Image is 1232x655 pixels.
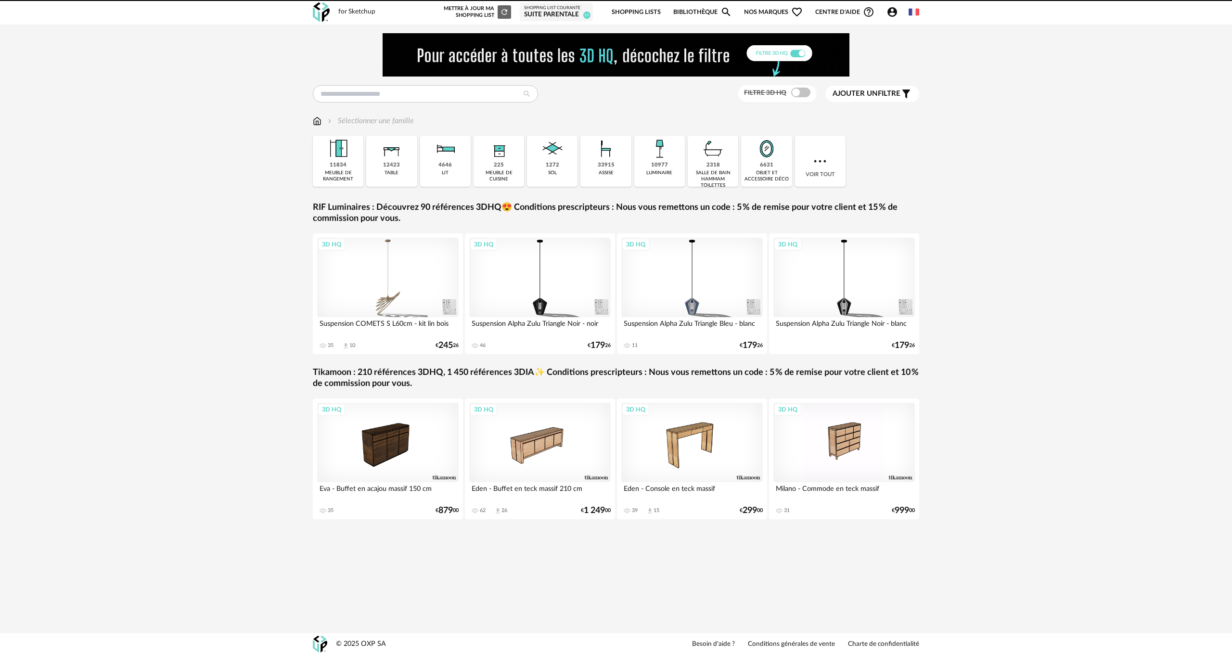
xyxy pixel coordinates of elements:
[632,342,638,349] div: 11
[632,507,638,514] div: 39
[895,507,909,514] span: 999
[385,170,398,176] div: table
[621,317,763,336] div: Suspension Alpha Zulu Triangle Bleu - blanc
[436,507,459,514] div: € 00
[748,640,835,649] a: Conditions générales de vente
[313,398,463,519] a: 3D HQ Eva - Buffet en acajou massif 150 cm 35 €87900
[622,403,650,416] div: 3D HQ
[539,136,565,162] img: Sol.png
[432,136,458,162] img: Literie.png
[326,116,414,127] div: Sélectionner une famille
[494,507,501,514] span: Download icon
[848,640,919,649] a: Charte de confidentialité
[654,507,659,514] div: 15
[784,507,790,514] div: 31
[754,136,780,162] img: Miroir.png
[617,398,767,519] a: 3D HQ Eden - Console en teck massif 39 Download icon 15 €29900
[909,7,919,17] img: fr
[651,162,668,169] div: 10977
[524,5,589,19] a: Shopping List courante Suite parentale 10
[774,403,802,416] div: 3D HQ
[886,6,902,18] span: Account Circle icon
[379,136,405,162] img: Table.png
[706,162,720,169] div: 2318
[774,238,802,251] div: 3D HQ
[646,170,672,176] div: luminaire
[744,1,803,24] span: Nos marques
[892,507,915,514] div: € 00
[791,6,803,18] span: Heart Outline icon
[743,342,757,349] span: 179
[328,342,334,349] div: 35
[581,507,611,514] div: € 00
[833,89,900,99] span: filtre
[494,162,504,169] div: 225
[743,507,757,514] span: 299
[476,170,521,182] div: meuble de cuisine
[313,202,919,225] a: RIF Luminaires : Découvrez 90 références 3DHQ😍 Conditions prescripteurs : Nous vous remettons un ...
[760,162,773,169] div: 6631
[438,162,452,169] div: 4646
[328,507,334,514] div: 35
[501,507,507,514] div: 26
[338,8,375,16] div: for Sketchup
[691,170,735,189] div: salle de bain hammam toilettes
[318,238,346,251] div: 3D HQ
[769,398,919,519] a: 3D HQ Milano - Commode en teck massif 31 €99900
[622,238,650,251] div: 3D HQ
[584,507,605,514] span: 1 249
[598,162,615,169] div: 33915
[438,507,453,514] span: 879
[621,482,763,501] div: Eden - Console en teck massif
[524,11,589,19] div: Suite parentale
[599,170,614,176] div: assise
[480,507,486,514] div: 62
[313,2,330,22] img: OXP
[480,342,486,349] div: 46
[486,136,512,162] img: Rangement.png
[313,116,321,127] img: svg+xml;base64,PHN2ZyB3aWR0aD0iMTYiIGhlaWdodD0iMTciIHZpZXdCb3g9IjAgMCAxNiAxNyIgZmlsbD0ibm9uZSIgeG...
[548,170,557,176] div: sol
[317,482,459,501] div: Eva - Buffet en acajou massif 150 cm
[436,342,459,349] div: € 26
[313,636,327,653] img: OXP
[349,342,355,349] div: 10
[442,5,511,19] div: Mettre à jour ma Shopping List
[465,398,615,519] a: 3D HQ Eden - Buffet en teck massif 210 cm 62 Download icon 26 €1 24900
[442,170,449,176] div: lit
[900,88,912,100] span: Filter icon
[342,342,349,349] span: Download icon
[588,342,611,349] div: € 26
[330,162,346,169] div: 11834
[590,342,605,349] span: 179
[833,90,878,97] span: Ajouter un
[744,90,786,96] span: Filtre 3D HQ
[612,1,661,24] a: Shopping Lists
[740,342,763,349] div: € 26
[318,403,346,416] div: 3D HQ
[646,136,672,162] img: Luminaire.png
[692,640,735,649] a: Besoin d'aide ?
[593,136,619,162] img: Assise.png
[617,233,767,354] a: 3D HQ Suspension Alpha Zulu Triangle Bleu - blanc 11 €17926
[892,342,915,349] div: € 26
[470,403,498,416] div: 3D HQ
[773,317,915,336] div: Suspension Alpha Zulu Triangle Noir - blanc
[469,317,611,336] div: Suspension Alpha Zulu Triangle Noir - noir
[740,507,763,514] div: € 00
[825,86,919,102] button: Ajouter unfiltre Filter icon
[326,116,334,127] img: svg+xml;base64,PHN2ZyB3aWR0aD0iMTYiIGhlaWdodD0iMTYiIHZpZXdCb3g9IjAgMCAxNiAxNiIgZmlsbD0ibm9uZSIgeG...
[383,162,400,169] div: 12423
[524,5,589,11] div: Shopping List courante
[325,136,351,162] img: Meuble%20de%20rangement.png
[470,238,498,251] div: 3D HQ
[895,342,909,349] span: 179
[583,12,590,19] span: 10
[769,233,919,354] a: 3D HQ Suspension Alpha Zulu Triangle Noir - blanc €17926
[886,6,898,18] span: Account Circle icon
[469,482,611,501] div: Eden - Buffet en teck massif 210 cm
[316,170,360,182] div: meuble de rangement
[546,162,559,169] div: 1272
[863,6,874,18] span: Help Circle Outline icon
[646,507,654,514] span: Download icon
